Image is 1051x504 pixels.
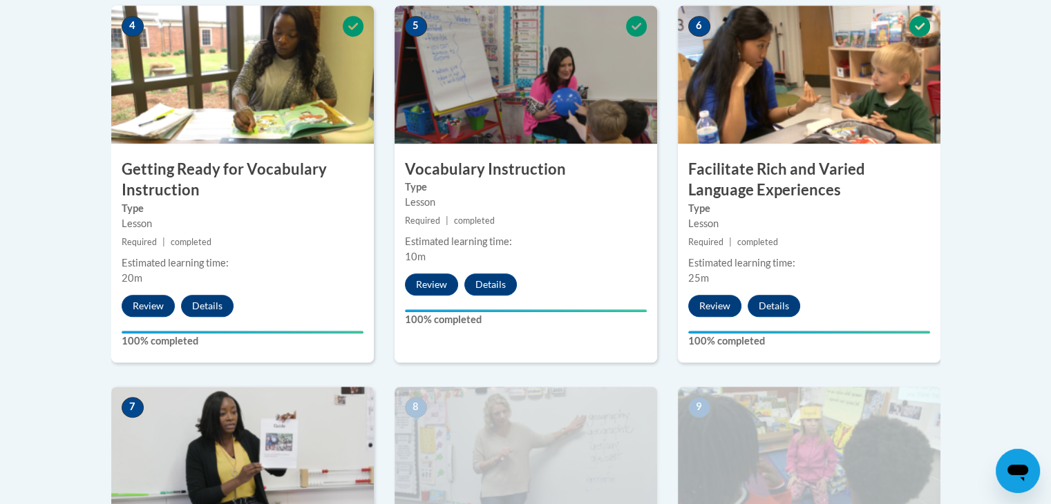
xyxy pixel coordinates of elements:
span: Required [688,237,723,247]
span: completed [454,215,495,226]
button: Review [122,295,175,317]
label: Type [122,201,363,216]
label: 100% completed [122,333,363,349]
label: 100% completed [688,333,930,349]
span: | [446,215,448,226]
img: Course Image [111,6,374,144]
label: Type [688,201,930,216]
div: Estimated learning time: [122,255,363,271]
div: Your progress [688,331,930,333]
span: 25m [688,272,709,284]
h3: Vocabulary Instruction [395,159,657,180]
button: Review [405,273,458,295]
span: 10m [405,251,426,262]
h3: Getting Ready for Vocabulary Instruction [111,159,374,202]
span: | [162,237,165,247]
span: 4 [122,16,144,37]
div: Lesson [122,216,363,231]
span: 7 [122,397,144,418]
label: Type [405,180,647,195]
span: completed [737,237,778,247]
span: 8 [405,397,427,418]
span: completed [171,237,211,247]
img: Course Image [678,6,940,144]
div: Estimated learning time: [688,255,930,271]
h3: Facilitate Rich and Varied Language Experiences [678,159,940,202]
button: Details [748,295,800,317]
button: Review [688,295,741,317]
label: 100% completed [405,312,647,327]
div: Your progress [405,309,647,312]
div: Your progress [122,331,363,333]
span: Required [405,215,440,226]
div: Estimated learning time: [405,234,647,249]
div: Lesson [688,216,930,231]
span: 20m [122,272,142,284]
span: Required [122,237,157,247]
span: | [729,237,732,247]
div: Lesson [405,195,647,210]
span: 9 [688,397,710,418]
span: 5 [405,16,427,37]
img: Course Image [395,6,657,144]
button: Details [464,273,517,295]
span: 6 [688,16,710,37]
button: Details [181,295,234,317]
iframe: Button to launch messaging window [996,449,1040,493]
